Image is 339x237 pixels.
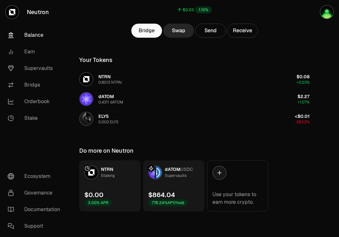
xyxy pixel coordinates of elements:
[79,146,134,155] div: Do more on Neutron
[80,112,93,125] img: ELYS Logo
[195,24,226,38] button: Send
[212,191,263,206] div: Use your tokens to earn more crypto.
[98,80,122,85] div: 0.8012 NTRN
[148,199,188,206] div: 778.24% APY/hold
[3,43,69,60] a: Earn
[3,60,69,77] a: Supervaults
[320,6,333,19] img: Atom Staking
[75,109,313,128] button: ELYS LogoELYS0.002 ELYS<$0.01-28.52%
[3,93,69,110] a: Orderbook
[98,119,119,125] div: 0.002 ELYS
[75,89,313,109] button: dATOM LogodATOM0.4311 dATOM$2.27+1.07%
[84,199,112,206] div: 3.00% APR
[79,56,112,65] div: Your Tokens
[148,190,175,199] div: $864.04
[165,172,187,179] div: Supervaults
[101,166,113,172] span: NTRN
[98,100,123,105] div: 0.4311 dATOM
[79,160,141,211] a: NTRN LogoNTRNStaking$0.003.00% APR
[297,100,310,105] span: +1.07%
[295,113,310,119] span: <$0.01
[3,27,69,43] a: Balance
[297,94,310,99] span: $2.27
[3,110,69,126] a: Stake
[181,166,193,172] span: USDC
[80,73,93,86] img: NTRN Logo
[3,77,69,93] a: Bridge
[3,201,69,218] a: Documentation
[149,166,155,179] img: dATOM Logo
[80,93,93,105] img: dATOM Logo
[3,185,69,201] a: Governance
[3,218,69,234] a: Support
[297,80,310,85] span: +2.03%
[143,160,204,211] a: dATOM LogoUSDC LogodATOMUSDCSupervaults$864.04778.24%APY/hold
[98,94,114,99] span: dATOM
[84,190,104,199] div: $0.00
[101,172,115,179] div: Staking
[195,6,212,13] div: 1.10%
[3,168,69,185] a: Ecosystem
[98,74,111,80] span: NTRN
[85,166,98,179] img: NTRN Logo
[207,160,268,211] a: Use your tokens to earn more crypto.
[156,166,162,179] img: USDC Logo
[295,119,310,125] span: -28.52%
[163,24,194,38] a: Swap
[75,70,313,89] button: NTRN LogoNTRN0.8012 NTRN$0.08+2.03%
[297,74,310,80] span: $0.08
[165,166,181,172] span: dATOM
[131,24,162,38] a: Bridge
[98,113,109,119] span: ELYS
[227,24,258,38] button: Receive
[183,7,194,12] div: $0.03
